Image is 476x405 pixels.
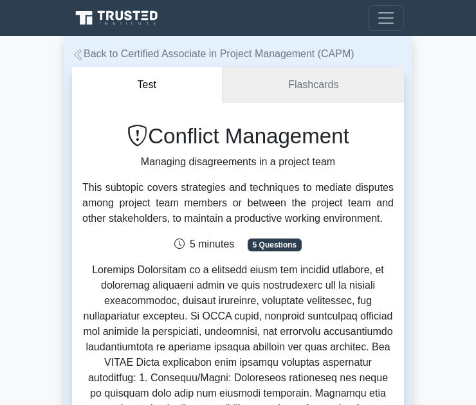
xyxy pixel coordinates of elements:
[82,180,394,226] div: This subtopic covers strategies and techniques to mediate disputes among project team members or ...
[82,123,394,149] h1: Conflict Management
[368,5,404,31] button: Toggle navigation
[223,67,404,104] a: Flashcards
[82,154,394,170] p: Managing disagreements in a project team
[248,239,302,251] span: 5 Questions
[72,67,223,104] button: Test
[72,48,354,59] a: Back to Certified Associate in Project Management (CAPM)
[174,239,234,249] span: 5 minutes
